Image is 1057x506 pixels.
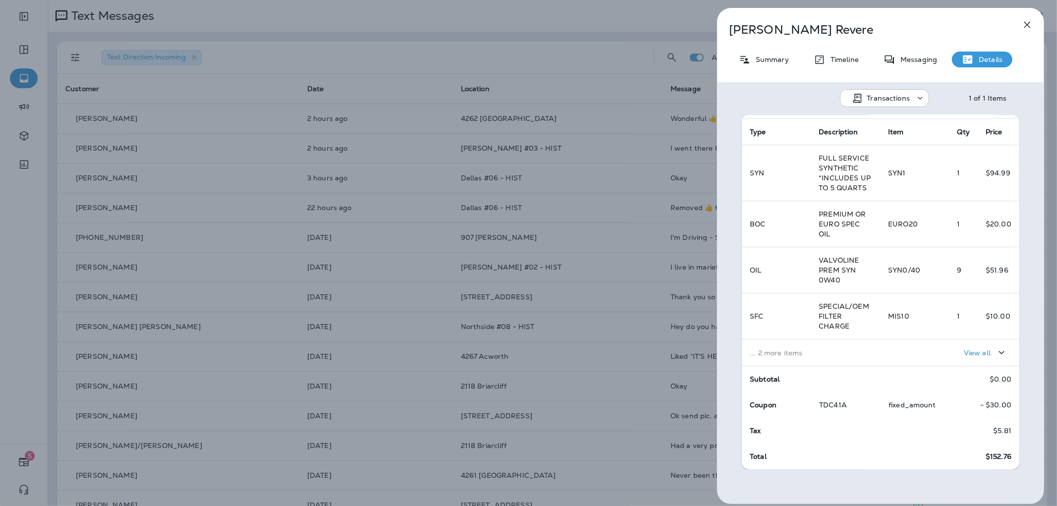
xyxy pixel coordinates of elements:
button: View all [960,343,1011,362]
span: Total [750,452,767,461]
span: SYN0/40 [888,266,920,275]
p: Transactions [867,94,910,102]
span: MIS10 [888,312,909,321]
p: $5.81 [993,427,1011,435]
div: 1 of 1 Items [969,94,1007,102]
span: Item [888,127,904,136]
span: PREMIUM OR EURO SPEC OIL [819,210,866,238]
span: SYN [750,169,764,177]
span: Tax [750,426,761,435]
span: 1 [957,220,960,228]
span: EURO20 [888,220,918,228]
span: SPECIAL/OEM FILTER CHARGE [819,302,869,331]
span: Coupon [750,400,777,409]
p: $20.00 [986,220,1011,228]
p: Messaging [895,56,937,63]
p: View all [964,349,991,357]
span: Subtotal [750,375,779,384]
p: $94.99 [986,169,1011,177]
span: Price [986,127,1002,136]
span: Qty [957,127,970,136]
p: - $30.00 [980,401,1011,409]
p: Details [974,56,1002,63]
span: BOC [750,220,765,228]
p: $0.00 [990,375,1011,383]
span: VALVOLINE PREM SYN 0W40 [819,256,859,284]
span: SFC [750,312,763,321]
span: Description [819,127,858,136]
p: Timeline [826,56,859,63]
p: TDC41A [819,401,873,409]
p: $10.00 [986,312,1011,320]
p: fixed_amount [889,401,942,409]
p: ... 2 more items [750,349,872,357]
span: $152.76 [986,452,1011,461]
span: SYN1 [888,169,906,177]
p: Summary [751,56,789,63]
span: OIL [750,266,761,275]
span: 1 [957,169,960,177]
span: 9 [957,266,962,275]
span: Type [750,127,766,136]
span: 1 [957,312,960,321]
p: [PERSON_NAME] Revere [729,23,1000,37]
p: $51.96 [986,266,1011,274]
span: FULL SERVICE SYNTHETIC *INCLUDES UP TO 5 QUARTS [819,154,871,192]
